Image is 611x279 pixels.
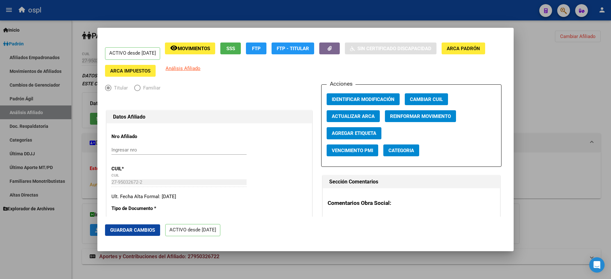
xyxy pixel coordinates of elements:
button: Identificar Modificación [327,93,400,105]
button: Movimientos [165,43,215,54]
span: SSS [226,46,235,51]
span: Actualizar ARCA [332,113,375,119]
p: ACTIVO desde [DATE] [165,224,220,236]
span: ARCA Padrón [447,46,480,51]
p: ACTIVO desde [DATE] [105,47,160,60]
span: FTP - Titular [277,46,309,51]
mat-icon: remove_red_eye [170,44,178,52]
div: Ult. Fecha Alta Formal: [DATE] [111,193,307,200]
button: Vencimiento PMI [327,144,378,156]
span: Análisis Afiliado [166,66,200,71]
button: Agregar Etiqueta [327,127,381,139]
span: ARCA Impuestos [110,68,151,74]
button: ARCA Impuestos [105,65,156,77]
span: Identificar Modificación [332,97,395,102]
button: Guardar Cambios [105,224,160,236]
p: Tipo de Documento * [111,205,170,212]
span: Sin Certificado Discapacidad [357,46,431,51]
button: Reinformar Movimiento [385,110,456,122]
h3: Comentarios Obra Social: [328,199,495,207]
button: FTP - Titular [272,43,314,54]
span: Movimientos [178,46,210,51]
span: Cambiar CUIL [410,97,443,102]
span: FTP [252,46,261,51]
span: Agregar Etiqueta [332,131,376,136]
p: Nro Afiliado [111,133,170,140]
h1: Sección Comentarios [329,178,493,186]
span: Titular [111,84,128,92]
span: Categoria [388,148,414,153]
h1: Datos Afiliado [113,113,305,121]
span: Familiar [141,84,160,92]
div: Open Intercom Messenger [589,257,605,273]
button: ARCA Padrón [442,43,485,54]
button: Sin Certificado Discapacidad [345,43,436,54]
button: Actualizar ARCA [327,110,380,122]
button: SSS [220,43,241,54]
span: Reinformar Movimiento [390,113,451,119]
button: FTP [246,43,266,54]
p: CUIL [111,165,170,173]
span: Vencimiento PMI [332,148,373,153]
mat-radio-group: Elija una opción [105,86,167,92]
h3: Acciones [327,80,355,88]
button: Cambiar CUIL [405,93,448,105]
button: Categoria [383,144,419,156]
span: Guardar Cambios [110,227,155,233]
